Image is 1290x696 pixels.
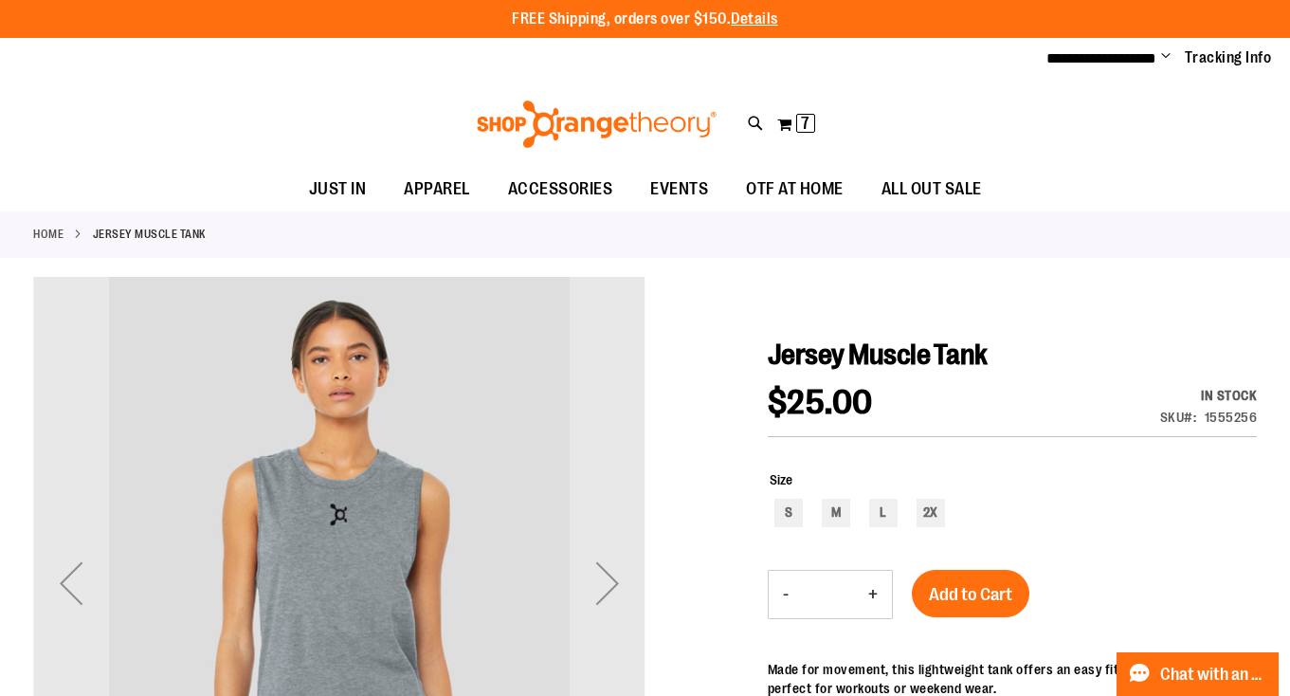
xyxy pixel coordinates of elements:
[746,168,844,211] span: OTF AT HOME
[912,570,1029,617] button: Add to Cart
[731,10,778,27] a: Details
[768,383,873,422] span: $25.00
[854,571,892,618] button: Increase product quantity
[512,9,778,30] p: FREE Shipping, orders over $150.
[404,168,470,211] span: APPAREL
[774,499,803,527] div: S
[650,168,708,211] span: EVENTS
[881,168,982,211] span: ALL OUT SALE
[1160,666,1267,684] span: Chat with an Expert
[1160,386,1258,405] div: In stock
[1161,48,1171,67] button: Account menu
[1205,408,1258,427] div: 1555256
[474,101,719,148] img: Shop Orangetheory
[93,226,206,243] strong: Jersey Muscle Tank
[803,572,854,617] input: Product quantity
[822,499,850,527] div: M
[1117,652,1280,696] button: Chat with an Expert
[770,472,792,487] span: Size
[768,339,988,371] span: Jersey Muscle Tank
[508,168,613,211] span: ACCESSORIES
[33,226,64,243] a: Home
[769,571,803,618] button: Decrease product quantity
[917,499,945,527] div: 2X
[1160,410,1197,425] strong: SKU
[929,584,1012,605] span: Add to Cart
[869,499,898,527] div: L
[309,168,367,211] span: JUST IN
[1185,47,1272,68] a: Tracking Info
[801,114,809,133] span: 7
[1160,386,1258,405] div: Availability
